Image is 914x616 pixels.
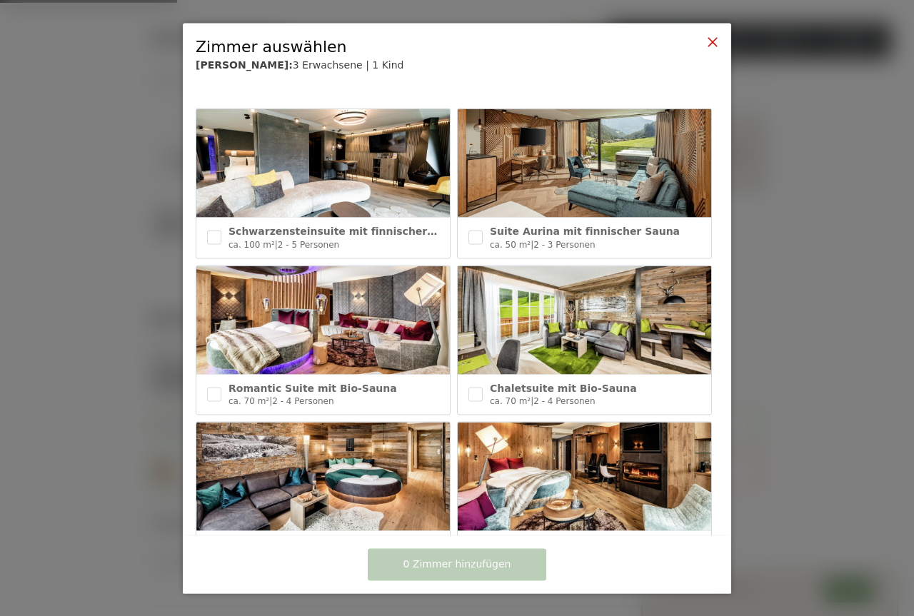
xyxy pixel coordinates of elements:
span: 2 - 5 Personen [278,239,339,249]
b: [PERSON_NAME]: [196,59,293,71]
img: Romantic Suite mit Bio-Sauna [196,266,450,374]
span: | [275,239,278,249]
span: ca. 70 m² [490,396,531,406]
div: Zimmer auswählen [196,36,674,58]
img: Suite Deluxe mit Sauna [458,423,711,531]
span: Suite Aurina mit finnischer Sauna [490,226,680,237]
span: ca. 70 m² [228,396,269,406]
span: Schwarzensteinsuite mit finnischer Sauna [228,226,466,237]
span: Chaletsuite mit Bio-Sauna [490,382,637,393]
img: Schwarzensteinsuite mit finnischer Sauna [196,109,450,218]
span: ca. 50 m² [490,239,531,249]
span: | [269,396,272,406]
span: ca. 100 m² [228,239,275,249]
span: Romantic Suite mit Bio-Sauna [228,382,397,393]
img: Chaletsuite mit Bio-Sauna [458,266,711,374]
span: 2 - 4 Personen [272,396,333,406]
span: 2 - 3 Personen [533,239,595,249]
img: Suite Aurina mit finnischer Sauna [458,109,711,218]
span: 2 - 4 Personen [533,396,595,406]
span: 3 Erwachsene | 1 Kind [293,59,404,71]
span: | [531,396,533,406]
img: Nature Suite mit Sauna [196,423,450,531]
span: | [531,239,533,249]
